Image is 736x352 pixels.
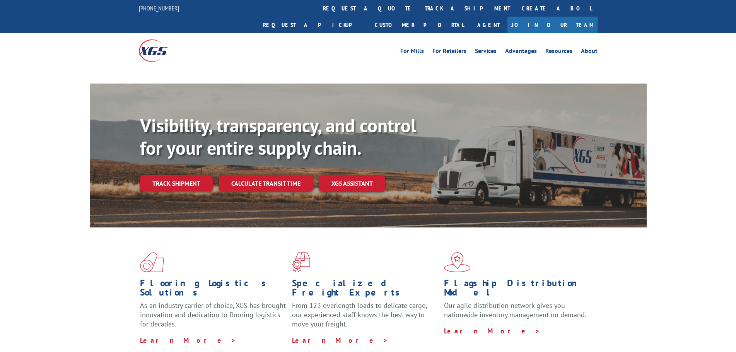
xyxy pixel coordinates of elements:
[292,252,310,272] img: xgs-icon-focused-on-flooring-red
[444,252,471,272] img: xgs-icon-flagship-distribution-model-red
[369,17,470,33] a: Customer Portal
[400,48,424,56] a: For Mills
[507,17,598,33] a: Join Our Team
[581,48,598,56] a: About
[475,48,497,56] a: Services
[292,301,438,335] p: From 123 overlength loads to delicate cargo, our experienced staff knows the best way to move you...
[292,336,388,345] a: Learn More >
[140,113,416,160] b: Visibility, transparency, and control for your entire supply chain.
[140,279,286,301] h1: Flooring Logistics Solutions
[140,252,164,272] img: xgs-icon-total-supply-chain-intelligence-red
[140,301,286,328] span: As an industry carrier of choice, XGS has brought innovation and dedication to flooring logistics...
[444,301,586,319] span: Our agile distribution network gives you nationwide inventory management on demand.
[257,17,369,33] a: Request a pickup
[319,175,385,192] a: XGS ASSISTANT
[505,48,537,56] a: Advantages
[432,48,466,56] a: For Retailers
[219,175,313,192] a: Calculate transit time
[292,279,438,301] h1: Specialized Freight Experts
[444,279,590,301] h1: Flagship Distribution Model
[545,48,572,56] a: Resources
[140,175,213,191] a: Track shipment
[470,17,507,33] a: Agent
[140,336,236,345] a: Learn More >
[444,326,540,335] a: Learn More >
[139,4,179,12] a: [PHONE_NUMBER]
